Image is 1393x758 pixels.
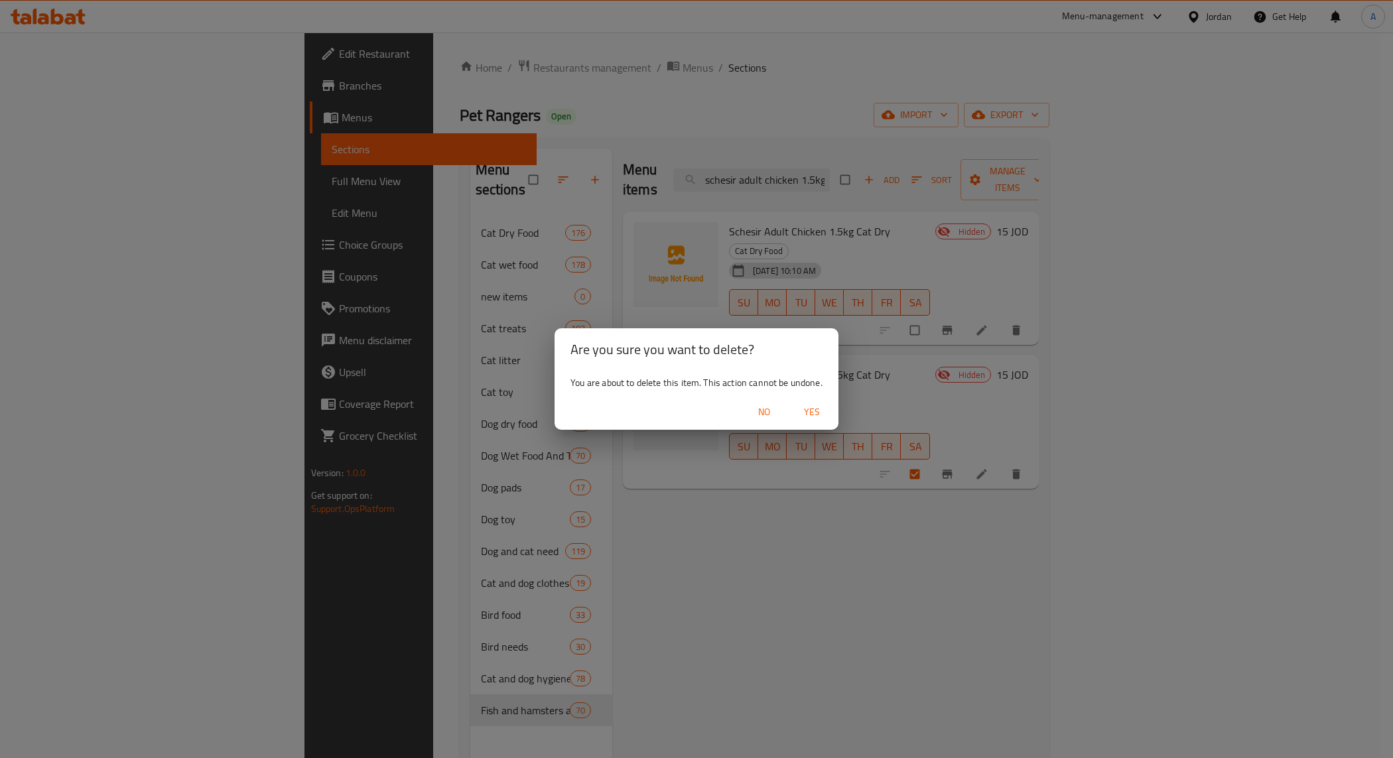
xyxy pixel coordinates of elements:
[743,400,785,424] button: No
[555,371,838,395] div: You are about to delete this item. This action cannot be undone.
[796,404,828,420] span: Yes
[570,339,823,360] h2: Are you sure you want to delete?
[791,400,833,424] button: Yes
[748,404,780,420] span: No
